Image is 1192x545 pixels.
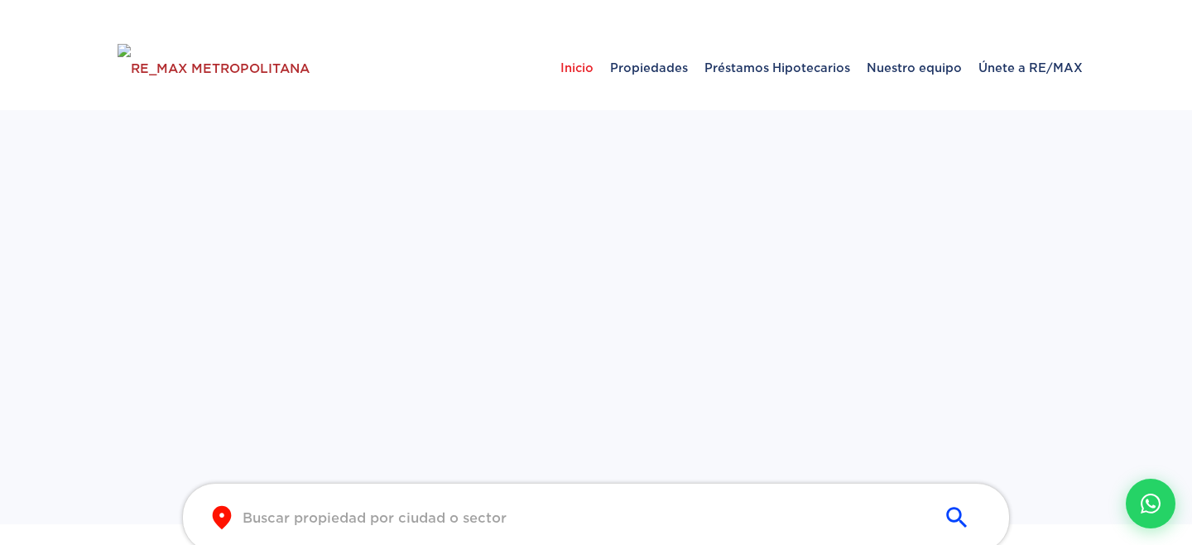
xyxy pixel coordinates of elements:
input: Buscar propiedad por ciudad o sector [243,509,923,528]
span: Propiedades [602,43,696,93]
a: Nuestro equipo [858,27,970,109]
a: Préstamos Hipotecarios [696,27,858,109]
a: Inicio [552,27,602,109]
span: Únete a RE/MAX [970,43,1091,93]
a: RE/MAX Metropolitana [118,27,310,109]
span: Inicio [552,43,602,93]
a: Propiedades [602,27,696,109]
a: Únete a RE/MAX [970,27,1091,109]
img: RE_MAX METROPOLITANA [118,44,310,94]
span: Préstamos Hipotecarios [696,43,858,93]
span: Nuestro equipo [858,43,970,93]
